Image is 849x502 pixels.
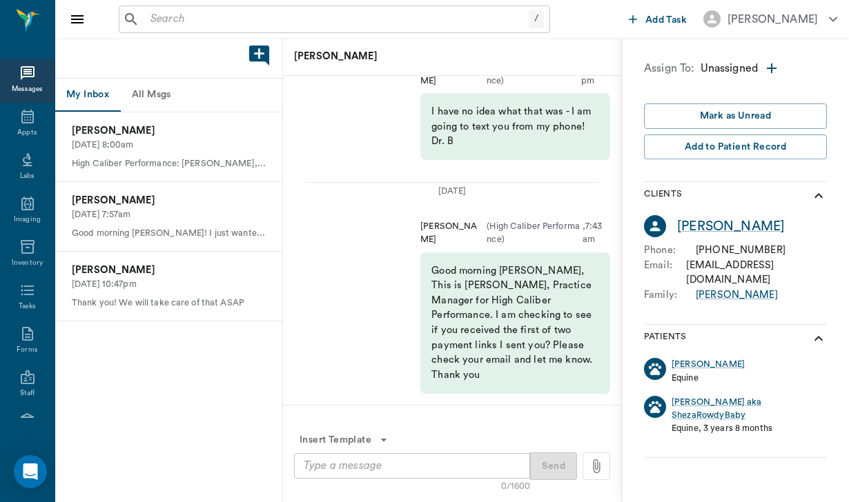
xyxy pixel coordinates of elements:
[294,428,393,453] button: Insert Template
[728,11,818,28] div: [PERSON_NAME]
[72,139,266,152] p: [DATE] 8:00am
[644,188,682,204] p: Clients
[644,243,696,258] p: Phone :
[294,49,605,64] p: [PERSON_NAME]
[644,103,827,129] button: Mark as Unread
[583,220,610,246] p: , 7:43am
[644,330,686,347] p: Patients
[623,6,692,32] button: Add Task
[72,123,266,139] p: [PERSON_NAME]
[672,396,827,422] a: [PERSON_NAME] aka ShezaRowdyBaby
[12,84,43,94] div: Messages
[17,128,37,138] div: Appts
[72,297,266,310] p: Thank you! We will take care of that ASAP
[72,278,266,291] p: [DATE] 10:47pm
[17,345,37,355] div: Forms
[672,358,745,371] a: [PERSON_NAME]
[644,258,686,288] p: Email :
[305,185,599,198] div: [DATE]
[529,10,544,28] div: /
[672,422,827,435] p: Equine, 3 years 8 months
[696,288,778,303] a: [PERSON_NAME]
[14,214,41,225] div: Imaging
[501,480,530,493] div: 0/1600
[12,258,43,268] div: Inventory
[644,134,827,160] button: Add to Patient Record
[672,372,745,385] p: Equine
[420,252,610,394] div: Good morning [PERSON_NAME], This is [PERSON_NAME], Practice Manager for High Caliber Performance....
[644,60,695,81] p: Assign To:
[72,193,266,208] p: [PERSON_NAME]
[72,157,266,170] p: High Caliber Performance: [PERSON_NAME], we look forward to seeing you and [PERSON_NAME] [DATE][D...
[810,188,827,204] svg: show more
[120,79,182,112] button: All Msgs
[145,10,529,29] input: Search
[55,79,120,112] button: My Inbox
[420,93,610,160] div: I have no idea what that was - I am going to text you from my phone! Dr. B
[72,263,266,278] p: [PERSON_NAME]
[55,79,282,112] div: Message tabs
[686,258,827,288] div: [EMAIL_ADDRESS][DOMAIN_NAME]
[644,288,696,303] p: Family :
[696,243,785,258] div: [PHONE_NUMBER]
[420,220,483,246] p: [PERSON_NAME]
[810,330,827,347] svg: show more
[72,208,266,221] p: [DATE] 7:57am
[483,220,582,246] p: ( High Caliber Performance )
[64,6,91,33] button: Close drawer
[14,455,47,488] div: Open Intercom Messenger
[677,217,785,237] a: [PERSON_NAME]
[692,6,848,32] button: [PERSON_NAME]
[72,227,266,240] p: Good morning [PERSON_NAME]! I just wanted to let you know we received you check. Thank you!
[20,388,35,399] div: Staff
[701,60,827,81] div: Unassigned
[20,171,35,181] div: Labs
[19,301,36,312] div: Tasks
